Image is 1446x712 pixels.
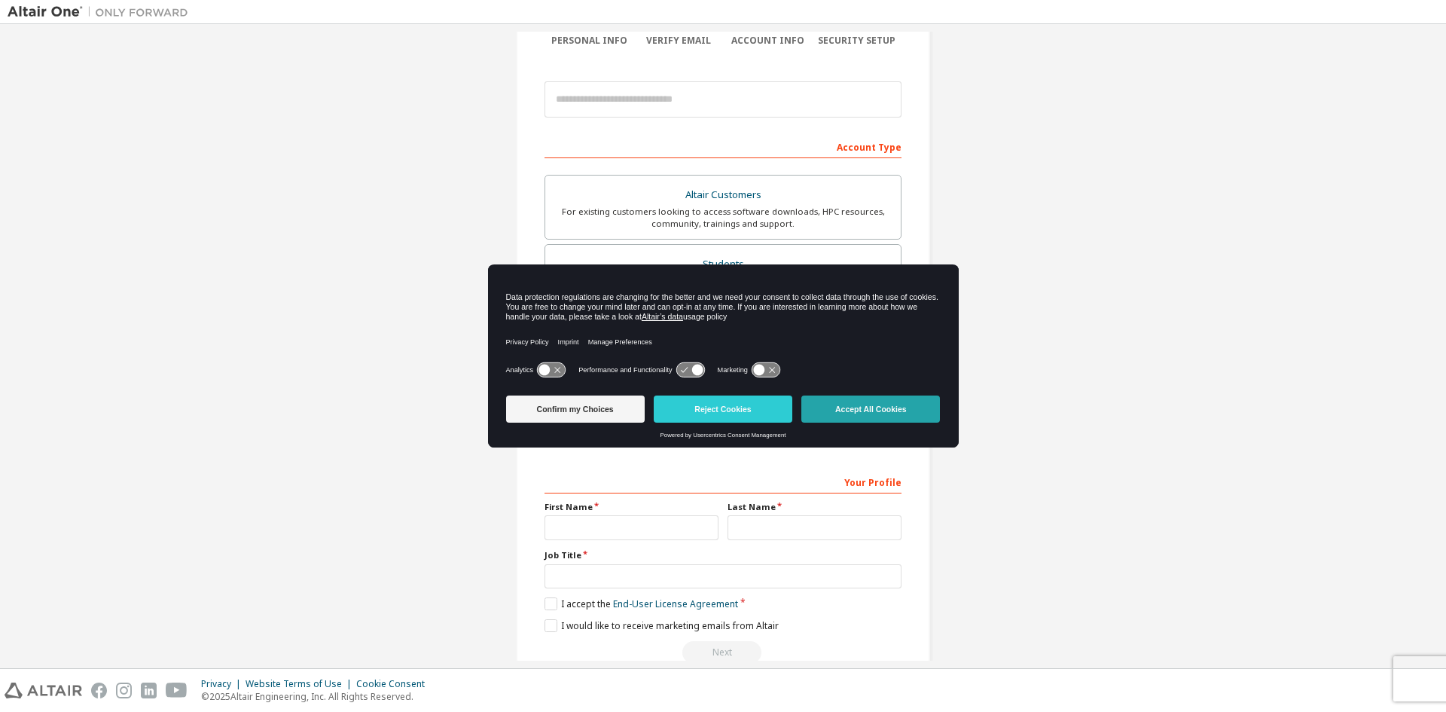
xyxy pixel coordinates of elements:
[545,469,901,494] div: Your Profile
[545,134,901,158] div: Account Type
[813,35,902,47] div: Security Setup
[91,683,107,698] img: facebook.svg
[545,501,718,513] label: First Name
[116,683,132,698] img: instagram.svg
[5,683,82,698] img: altair_logo.svg
[141,683,157,698] img: linkedin.svg
[201,678,246,690] div: Privacy
[545,35,634,47] div: Personal Info
[166,683,188,698] img: youtube.svg
[554,206,892,230] div: For existing customers looking to access software downloads, HPC resources, community, trainings ...
[8,5,196,20] img: Altair One
[545,619,779,632] label: I would like to receive marketing emails from Altair
[201,690,434,703] p: © 2025 Altair Engineering, Inc. All Rights Reserved.
[545,597,738,610] label: I accept the
[634,35,724,47] div: Verify Email
[613,597,738,610] a: End-User License Agreement
[728,501,901,513] label: Last Name
[246,678,356,690] div: Website Terms of Use
[723,35,813,47] div: Account Info
[356,678,434,690] div: Cookie Consent
[554,185,892,206] div: Altair Customers
[554,254,892,275] div: Students
[545,549,901,561] label: Job Title
[545,641,901,664] div: Read and acccept EULA to continue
